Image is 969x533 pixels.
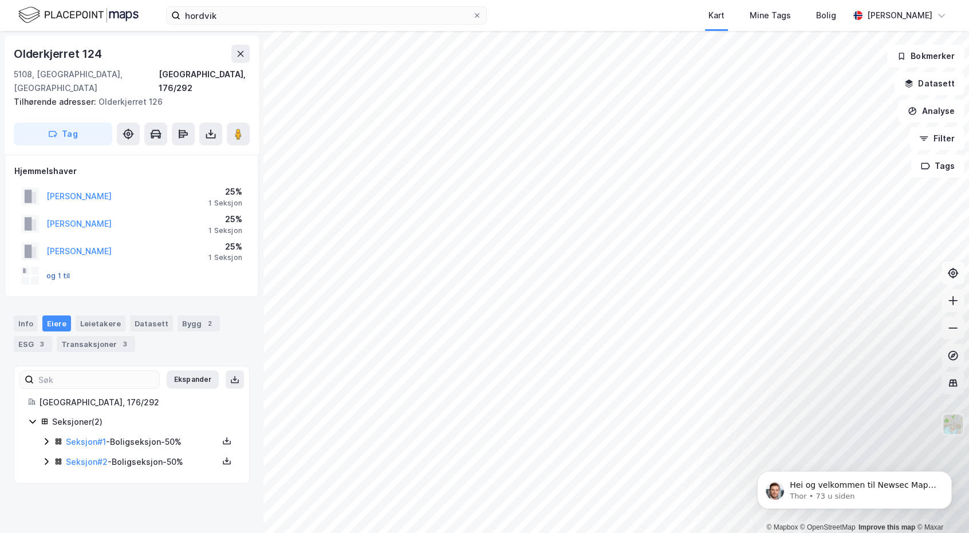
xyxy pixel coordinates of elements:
[66,455,218,469] div: - Boligseksjon - 50%
[14,164,249,178] div: Hjemmelshaver
[942,413,964,435] img: Z
[42,315,71,331] div: Eiere
[57,336,135,352] div: Transaksjoner
[208,226,242,235] div: 1 Seksjon
[208,212,242,226] div: 25%
[66,457,108,467] a: Seksjon#2
[204,318,215,329] div: 2
[208,240,242,254] div: 25%
[887,45,964,68] button: Bokmerker
[130,315,173,331] div: Datasett
[14,97,99,106] span: Tilhørende adresser:
[36,338,48,350] div: 3
[208,199,242,208] div: 1 Seksjon
[180,7,472,24] input: Søk på adresse, matrikkel, gårdeiere, leietakere eller personer
[766,523,798,531] a: Mapbox
[66,437,106,447] a: Seksjon#1
[178,315,220,331] div: Bygg
[208,185,242,199] div: 25%
[14,45,104,63] div: Olderkjerret 124
[66,435,218,449] div: - Boligseksjon - 50%
[208,253,242,262] div: 1 Seksjon
[76,315,125,331] div: Leietakere
[14,336,52,352] div: ESG
[895,72,964,95] button: Datasett
[911,155,964,177] button: Tags
[39,396,235,409] div: [GEOGRAPHIC_DATA], 176/292
[909,127,964,150] button: Filter
[708,9,724,22] div: Kart
[14,68,159,95] div: 5108, [GEOGRAPHIC_DATA], [GEOGRAPHIC_DATA]
[750,9,791,22] div: Mine Tags
[816,9,836,22] div: Bolig
[18,5,139,25] img: logo.f888ab2527a4732fd821a326f86c7f29.svg
[14,315,38,331] div: Info
[858,523,915,531] a: Improve this map
[14,123,112,145] button: Tag
[167,370,219,389] button: Ekspander
[50,33,196,88] span: Hei og velkommen til Newsec Maps, [PERSON_NAME] 🥳 Om det er du lurer på så kan du enkelt chatte d...
[34,371,159,388] input: Søk
[898,100,964,123] button: Analyse
[52,415,235,429] div: Seksjoner ( 2 )
[119,338,131,350] div: 3
[50,44,198,54] p: Message from Thor, sent 73 u siden
[867,9,932,22] div: [PERSON_NAME]
[740,447,969,527] iframe: Intercom notifications melding
[159,68,250,95] div: [GEOGRAPHIC_DATA], 176/292
[800,523,856,531] a: OpenStreetMap
[14,95,241,109] div: Olderkjerret 126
